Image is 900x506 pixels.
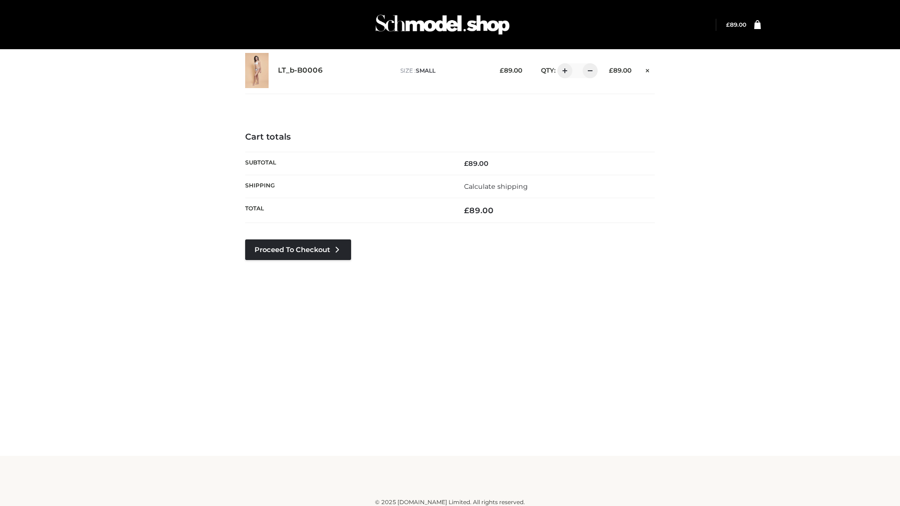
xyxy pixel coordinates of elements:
a: Remove this item [641,63,655,75]
bdi: 89.00 [609,67,631,74]
span: £ [609,67,613,74]
th: Shipping [245,175,450,198]
span: £ [464,159,468,168]
th: Total [245,198,450,223]
span: £ [500,67,504,74]
a: LT_b-B0006 [278,66,323,75]
h4: Cart totals [245,132,655,142]
p: size : [400,67,485,75]
bdi: 89.00 [500,67,522,74]
div: QTY: [532,63,594,78]
span: £ [726,21,730,28]
span: £ [464,206,469,215]
bdi: 89.00 [464,206,494,215]
th: Subtotal [245,152,450,175]
a: Calculate shipping [464,182,528,191]
bdi: 89.00 [726,21,746,28]
a: £89.00 [726,21,746,28]
img: Schmodel Admin 964 [372,6,513,43]
a: Proceed to Checkout [245,239,351,260]
bdi: 89.00 [464,159,488,168]
span: SMALL [416,67,435,74]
